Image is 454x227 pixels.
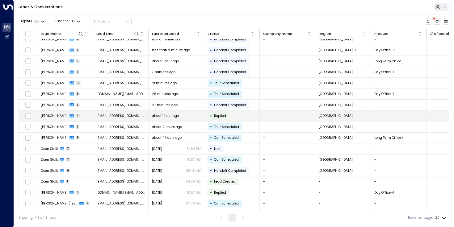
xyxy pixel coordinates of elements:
[96,48,145,52] span: singh.yuvraj2006@gmail.com
[214,135,239,140] span: Call Scheduled
[25,179,31,184] span: Toggle select row
[214,190,226,195] span: Replied
[210,57,212,65] div: •
[152,31,179,37] div: Last Interacted
[25,157,31,163] span: Toggle select row
[371,143,427,154] td: -
[19,4,63,10] a: Leads & Conversations
[152,125,182,129] span: about 2 hours ago
[25,80,31,86] span: Toggle select row
[25,102,31,108] span: Toggle select row
[210,123,212,131] div: •
[319,103,353,107] span: Taipei
[187,157,201,162] p: 10:57 AM
[76,103,80,107] span: 3
[41,59,68,64] span: Yuvraj Singh
[214,92,239,96] span: Tour Scheduled
[76,114,80,118] span: 4
[260,122,315,132] td: -
[25,146,31,152] span: Toggle select row
[96,37,145,42] span: aallcc@hotmail.co.uk
[90,18,132,25] button: Actions
[76,92,80,96] span: 6
[210,210,212,218] div: •
[391,92,394,96] div: Long Term Office
[71,19,75,23] span: All
[152,201,162,206] span: Yesterday
[41,168,58,173] span: Coen Stolk
[41,113,68,118] span: Alison LISON
[152,113,179,118] span: about 1 hour ago
[430,31,451,37] div: # of people
[41,31,61,37] div: Lead Name
[96,31,116,37] div: Lead Email
[315,143,371,154] td: -
[260,143,315,154] td: -
[260,187,315,198] td: -
[319,135,353,140] span: Madrid
[217,214,247,221] nav: pagination navigation
[214,179,236,184] span: Lead Created
[443,18,450,25] button: Archived Leads
[210,134,212,142] div: •
[21,20,32,23] span: Agents
[41,37,68,42] span: Abbie Callaghan
[25,31,31,36] span: Toggle select all
[315,198,371,209] td: -
[186,179,201,184] p: 04:29 AM
[214,70,246,74] span: Handoff Completed
[152,92,178,96] span: 26 minutes ago
[210,178,212,186] div: •
[210,200,212,208] div: •
[371,122,427,132] td: -
[76,136,80,140] span: 6
[374,70,391,74] span: Day Office
[214,81,239,85] span: Tour Scheduled
[210,167,212,175] div: •
[96,135,145,140] span: turok3000@gmail.com
[260,133,315,143] td: -
[86,201,90,205] span: 2
[214,48,246,52] span: Handoff Completed
[260,67,315,78] td: -
[41,48,68,52] span: Yuvraj Singh
[260,89,315,100] td: -
[41,179,58,184] span: Coen Stolk
[25,124,31,130] span: Toggle select row
[152,103,178,107] span: 27 minutes ago
[66,147,70,151] span: 7
[260,34,315,45] td: -
[260,209,315,220] td: -
[152,37,181,42] span: half a minute ago
[208,31,251,37] div: Status
[96,113,145,118] span: 100alison001@gmail.com
[260,155,315,165] td: -
[41,135,68,140] span: Daniel Vaca
[260,78,315,89] td: -
[187,190,201,195] p: 10:57 AM
[19,215,56,220] div: Showing 1-19 of 19 rows
[19,18,46,25] button: Agents1
[92,19,111,24] div: Actions
[260,165,315,176] td: -
[54,18,82,25] span: Channel:
[187,147,201,151] p: 12:58 PM
[66,169,70,173] span: 6
[152,31,195,37] div: Last Interacted
[229,214,236,221] button: page 1
[25,69,31,75] span: Toggle select row
[25,113,31,119] span: Toggle select row
[371,165,427,176] td: -
[425,18,432,25] button: Customize
[25,36,31,42] span: Toggle select row
[76,59,80,63] span: 3
[210,145,212,153] div: •
[41,125,68,129] span: Daniel Teixeira
[214,157,239,162] span: Call Scheduled
[319,37,353,42] span: Manchester
[96,81,145,85] span: nicsubram13@gmail.com
[96,179,145,184] span: coenstolk75@gmail.com
[210,90,212,98] div: •
[371,111,427,122] td: -
[319,125,353,129] span: Porto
